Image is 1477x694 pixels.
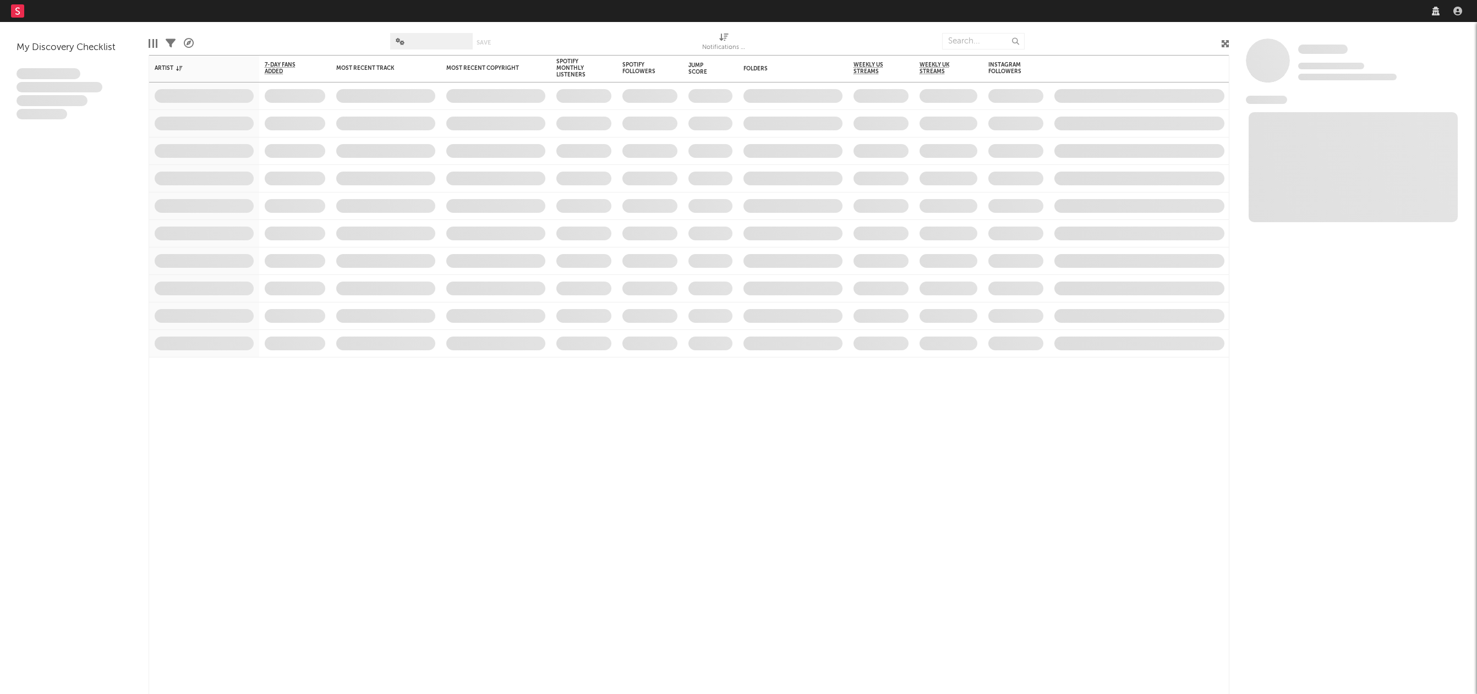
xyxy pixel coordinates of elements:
span: 0 fans last week [1298,74,1397,80]
button: Save [477,40,491,46]
input: Search... [942,33,1025,49]
div: Artist [155,65,237,71]
div: Most Recent Track [336,65,419,71]
div: Notifications (Artist) [702,27,746,59]
div: Edit Columns [149,27,157,59]
span: Integer aliquet in purus et [17,82,102,93]
span: Praesent ac interdum [17,95,87,106]
span: Aliquam viverra [17,109,67,120]
a: Some Artist [1298,44,1348,55]
div: Notifications (Artist) [702,41,746,54]
span: Weekly US Streams [854,62,892,75]
span: News Feed [1246,96,1287,104]
div: Spotify Monthly Listeners [556,58,595,78]
div: Filters [166,27,176,59]
div: A&R Pipeline [184,27,194,59]
span: 7-Day Fans Added [265,62,309,75]
span: Weekly UK Streams [920,62,961,75]
div: Jump Score [688,62,716,75]
div: Instagram Followers [988,62,1027,75]
div: Most Recent Copyright [446,65,529,71]
span: Some Artist [1298,45,1348,54]
div: My Discovery Checklist [17,41,132,54]
div: Spotify Followers [622,62,661,75]
div: Folders [743,65,826,72]
span: Tracking Since: [DATE] [1298,63,1364,69]
span: Lorem ipsum dolor [17,68,80,79]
